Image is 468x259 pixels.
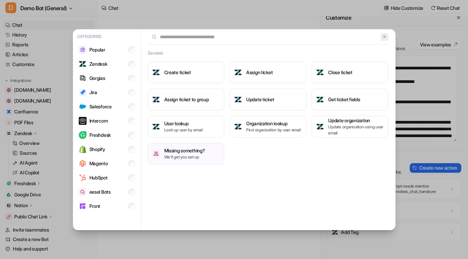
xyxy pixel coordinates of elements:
p: Front [89,202,101,210]
button: /missing-somethingMissing something?We'll get you set up [148,143,224,165]
p: Magento [89,160,108,167]
h3: Missing something? [164,147,205,154]
img: Close ticket [316,68,324,77]
img: Get ticket fields [316,95,324,104]
button: Create ticketCreate ticket [148,62,224,83]
h3: Assign ticket [246,69,273,76]
p: HubSpot [89,174,108,181]
button: Organization lookupOrganization lookupFind organization by user email [230,116,306,137]
button: Close ticketClose ticket [312,62,388,83]
img: Assign ticket [234,68,242,77]
h3: User lookup [164,120,203,127]
h3: Create ticket [164,69,191,76]
button: Assign ticket to groupAssign ticket to group [148,89,224,110]
img: Update ticket [234,95,242,104]
p: Jira [89,89,97,96]
h2: Zendesk [148,50,163,56]
button: Get ticket fieldsGet ticket fields [312,89,388,110]
img: /missing-something [152,150,160,158]
img: Update organization [316,123,324,131]
h3: Get ticket fields [328,96,360,103]
img: User lookup [152,123,160,131]
p: Zendesk [89,60,107,67]
p: Find organization by user email [246,127,301,133]
h3: Update organization [328,117,384,124]
p: Popular [89,46,105,53]
img: Create ticket [152,68,160,77]
p: eesel Bots [89,188,111,195]
h3: Close ticket [328,69,353,76]
h3: Assign ticket to group [164,96,209,103]
p: Update organization using user email [328,124,384,136]
img: Assign ticket to group [152,95,160,104]
p: We'll get you set up [164,154,205,160]
img: Organization lookup [234,123,242,131]
p: Intercom [89,117,108,124]
p: Categories [76,32,138,41]
button: Assign ticketAssign ticket [230,62,306,83]
p: Freshdesk [89,131,111,138]
button: Update organizationUpdate organizationUpdate organization using user email [312,116,388,137]
h3: Organization lookup [246,120,301,127]
p: Salesforce [89,103,112,110]
p: Shopify [89,146,105,153]
button: Update ticketUpdate ticket [230,89,306,110]
h3: Update ticket [246,96,274,103]
p: Look up user by email [164,127,203,133]
p: Gorgias [89,74,105,82]
button: User lookupUser lookupLook up user by email [148,116,224,137]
